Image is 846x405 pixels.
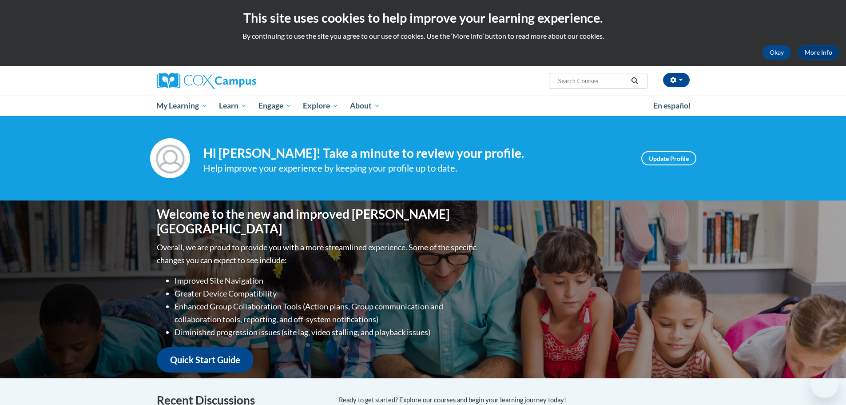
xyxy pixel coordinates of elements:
li: Enhanced Group Collaboration Tools (Action plans, Group communication and collaboration tools, re... [175,300,479,326]
a: Learn [213,96,253,116]
li: Improved Site Navigation [175,274,479,287]
a: About [344,96,386,116]
a: My Learning [151,96,214,116]
p: Overall, we are proud to provide you with a more streamlined experience. Some of the specific cha... [157,241,479,267]
span: Learn [219,100,247,111]
h4: Hi [PERSON_NAME]! Take a minute to review your profile. [203,146,628,161]
img: Profile Image [150,138,190,178]
span: En español [653,101,691,110]
h2: This site uses cookies to help improve your learning experience. [7,9,839,27]
button: Okay [763,45,791,60]
iframe: Button to launch messaging window [810,369,839,398]
span: About [350,100,380,111]
span: My Learning [156,100,207,111]
span: Engage [258,100,292,111]
div: Help improve your experience by keeping your profile up to date. [203,161,628,176]
button: Search [628,76,641,86]
img: Cox Campus [157,73,256,89]
a: Cox Campus [157,73,326,89]
li: Greater Device Compatibility [175,287,479,300]
a: En español [647,96,696,115]
a: Explore [297,96,344,116]
a: Quick Start Guide [157,347,254,373]
span: Explore [303,100,338,111]
a: Update Profile [641,151,696,165]
div: Main menu [143,96,703,116]
input: Search Courses [557,76,628,86]
p: By continuing to use the site you agree to our use of cookies. Use the ‘More info’ button to read... [7,31,839,41]
button: Account Settings [663,73,690,87]
a: More Info [798,45,839,60]
h1: Welcome to the new and improved [PERSON_NAME][GEOGRAPHIC_DATA] [157,207,479,237]
a: Engage [253,96,298,116]
li: Diminished progression issues (site lag, video stalling, and playback issues) [175,326,479,339]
